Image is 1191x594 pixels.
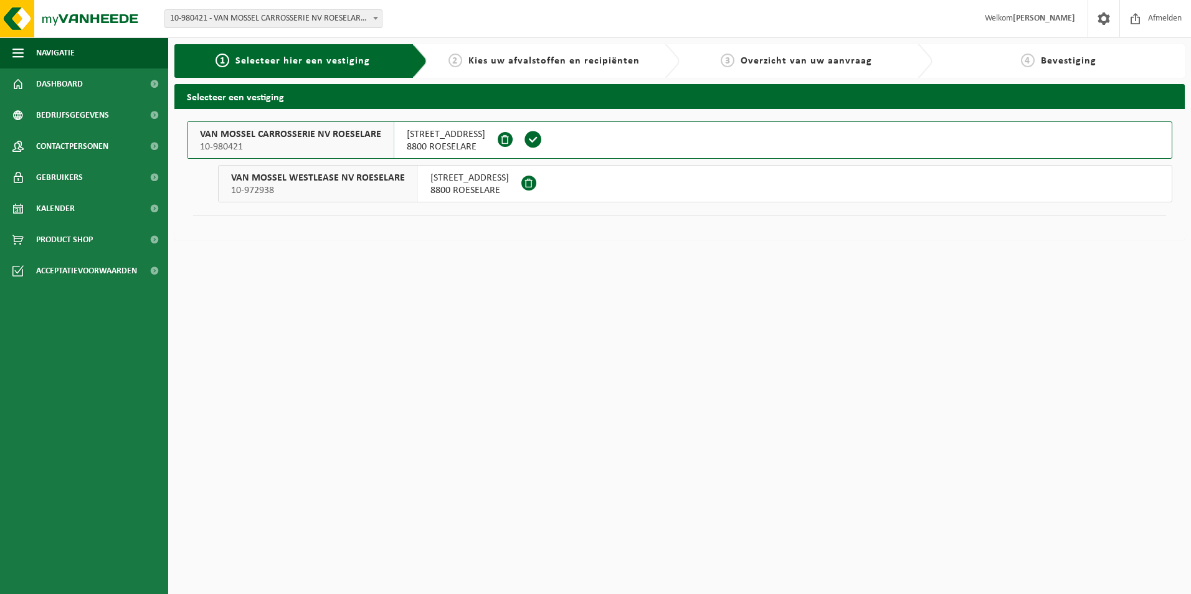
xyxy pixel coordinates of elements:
[187,121,1172,159] button: VAN MOSSEL CARROSSERIE NV ROESELARE 10-980421 [STREET_ADDRESS]8800 ROESELARE
[231,172,405,184] span: VAN MOSSEL WESTLEASE NV ROESELARE
[36,68,83,100] span: Dashboard
[448,54,462,67] span: 2
[164,9,382,28] span: 10-980421 - VAN MOSSEL CARROSSERIE NV ROESELARE - ROESELARE
[1041,56,1096,66] span: Bevestiging
[218,165,1172,202] button: VAN MOSSEL WESTLEASE NV ROESELARE 10-972938 [STREET_ADDRESS]8800 ROESELARE
[231,184,405,197] span: 10-972938
[430,184,509,197] span: 8800 ROESELARE
[1021,54,1035,67] span: 4
[36,37,75,68] span: Navigatie
[174,84,1185,108] h2: Selecteer een vestiging
[430,172,509,184] span: [STREET_ADDRESS]
[36,100,109,131] span: Bedrijfsgegevens
[36,193,75,224] span: Kalender
[36,224,93,255] span: Product Shop
[1013,14,1075,23] strong: [PERSON_NAME]
[200,141,381,153] span: 10-980421
[165,10,382,27] span: 10-980421 - VAN MOSSEL CARROSSERIE NV ROESELARE - ROESELARE
[741,56,872,66] span: Overzicht van uw aanvraag
[36,255,137,286] span: Acceptatievoorwaarden
[721,54,734,67] span: 3
[36,131,108,162] span: Contactpersonen
[468,56,640,66] span: Kies uw afvalstoffen en recipiënten
[200,128,381,141] span: VAN MOSSEL CARROSSERIE NV ROESELARE
[407,141,485,153] span: 8800 ROESELARE
[407,128,485,141] span: [STREET_ADDRESS]
[216,54,229,67] span: 1
[235,56,370,66] span: Selecteer hier een vestiging
[36,162,83,193] span: Gebruikers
